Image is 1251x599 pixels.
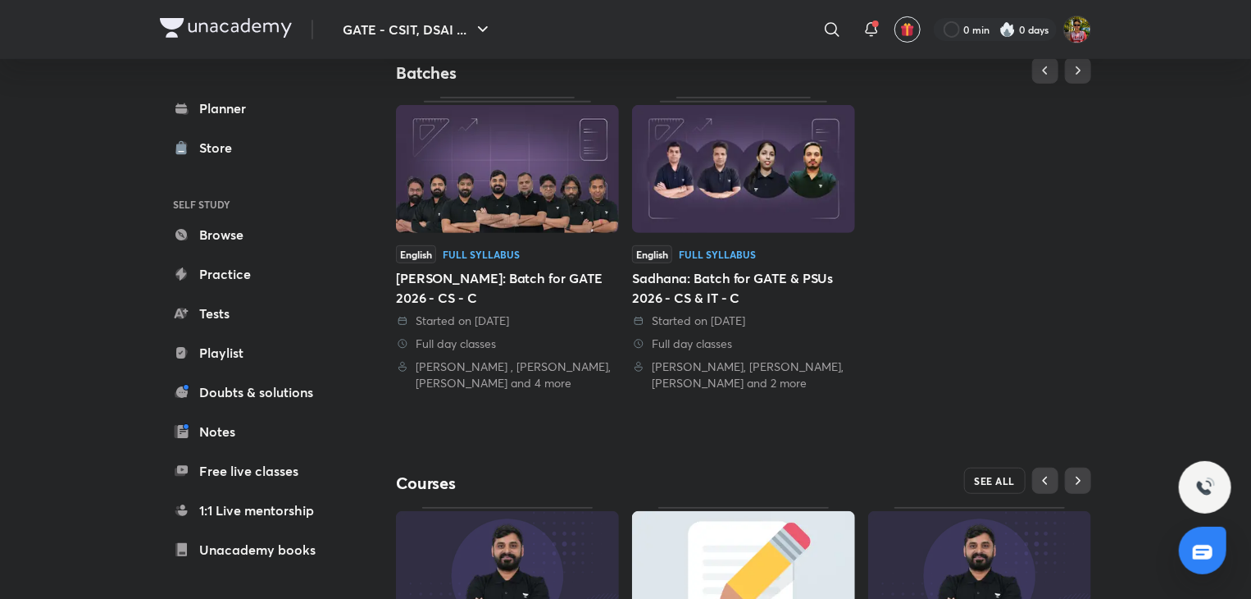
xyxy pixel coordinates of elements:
img: ttu [1195,478,1215,497]
img: Company Logo [160,18,292,38]
div: Full Syllabus [679,249,756,259]
button: avatar [894,16,921,43]
div: Rahul , Pankaj Sharma, Ankit Kumar and 4 more [396,359,619,391]
a: 1:1 Live mentorship [160,494,350,527]
img: streak [999,21,1016,38]
span: English [632,245,672,263]
a: Company Logo [160,18,292,42]
a: Store [160,131,350,164]
div: Sadhana: Batch for GATE & PSUs 2026 - CS & IT - C [632,268,855,308]
a: Free live classes [160,455,350,487]
div: Started on 15 Nov 2024 [396,313,619,329]
a: Unacademy books [160,533,350,566]
img: Thumbnail [632,105,855,233]
button: GATE - CSIT, DSAI ... [333,13,503,46]
img: avatar [900,22,915,37]
a: Tests [160,297,350,330]
img: Thumbnail [396,105,619,233]
a: ThumbnailEnglishFull SyllabusSadhana: Batch for GATE & PSUs 2026 - CS & IT - C Started on [DATE] ... [632,97,855,391]
a: Planner [160,92,350,125]
div: Started on 25 Oct 2024 [632,313,855,329]
img: Shubhashis Bhattacharjee [1063,16,1091,43]
h4: Batches [396,62,744,84]
a: Browse [160,218,350,251]
h6: SELF STUDY [160,190,350,218]
button: SEE ALL [964,468,1026,494]
a: Notes [160,415,350,448]
a: Doubts & solutions [160,376,350,409]
div: [PERSON_NAME]: Batch for GATE 2026 - CS - C [396,268,619,308]
a: Playlist [160,336,350,369]
h4: Courses [396,473,744,494]
a: Practice [160,258,350,290]
div: Full Syllabus [443,249,520,259]
div: Full day classes [396,336,619,352]
span: SEE ALL [975,475,1016,487]
div: Sweta Kumari, Aman Raj, Ankush Saklecha and 2 more [632,359,855,391]
a: ThumbnailEnglishFull Syllabus[PERSON_NAME]: Batch for GATE 2026 - CS - C Started on [DATE] Full d... [396,97,619,391]
div: Store [199,138,242,158]
div: Full day classes [632,336,855,352]
span: English [396,245,436,263]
